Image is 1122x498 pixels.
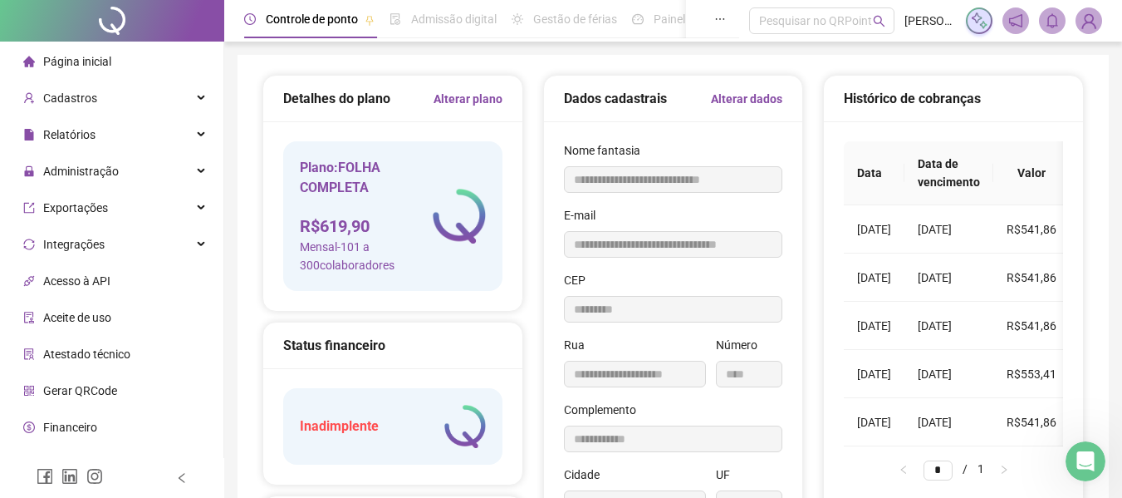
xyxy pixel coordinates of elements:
th: Data de vencimento [904,141,993,205]
span: sync [23,239,35,250]
span: right [999,465,1009,475]
span: Atestado técnico [43,348,130,361]
td: [DATE] [904,205,993,254]
td: [DATE] [844,254,904,302]
td: R$553,41 [993,350,1070,398]
div: Status financeiro [283,335,502,356]
td: [DATE] [904,254,993,302]
span: Financeiro [43,421,97,434]
span: left [899,465,909,475]
td: [DATE] [844,398,904,446]
span: api [23,275,35,287]
td: [DATE] [904,302,993,350]
td: R$541,86 [993,302,1070,350]
td: [DATE] [904,350,993,398]
label: Nome fantasia [564,141,651,160]
span: Aceite de uso [43,311,111,324]
span: user-add [23,92,35,104]
span: Central de ajuda [43,457,127,471]
span: instagram [86,468,103,485]
span: file [23,129,35,141]
th: Valor [993,141,1070,205]
span: sun [512,13,523,25]
span: [PERSON_NAME] [904,12,956,30]
span: file-done [390,13,401,25]
span: pushpin [365,15,375,25]
span: clock-circle [244,13,256,25]
span: export [23,202,35,214]
span: Gestão de férias [533,12,617,26]
span: dashboard [632,13,644,25]
h5: Inadimplente [300,417,379,436]
label: Rua [564,336,595,354]
td: [DATE] [844,350,904,398]
td: R$541,86 [993,254,1070,302]
h4: R$ 619,90 [300,214,433,238]
span: Painel do DP [654,12,718,26]
button: left [890,460,917,480]
span: ellipsis [714,13,726,25]
span: linkedin [61,468,78,485]
iframe: Intercom live chat [1066,441,1105,481]
td: R$541,86 [993,398,1070,446]
span: facebook [37,468,53,485]
span: search [873,15,885,27]
button: right [991,460,1017,480]
span: Relatórios [43,128,96,141]
span: Gerar QRCode [43,384,117,397]
h5: Dados cadastrais [564,89,667,109]
label: Número [716,336,768,354]
span: qrcode [23,385,35,397]
a: Alterar dados [711,90,782,108]
img: 89051 [1076,8,1101,33]
span: Mensal - 101 a 300 colaboradores [300,238,433,274]
span: Controle de ponto [266,12,358,26]
span: Administração [43,165,119,178]
img: logo-atual-colorida-simples.ef1a4d5a9bda94f4ab63.png [433,189,486,244]
label: UF [716,466,741,484]
h5: Detalhes do plano [283,89,390,109]
span: lock [23,165,35,177]
span: / [963,462,968,476]
span: bell [1045,13,1060,28]
span: Integrações [43,238,105,251]
span: home [23,56,35,67]
li: Página anterior [890,460,917,480]
span: Cadastros [43,91,97,105]
label: CEP [564,271,596,289]
span: Acesso à API [43,274,110,288]
span: notification [1008,13,1023,28]
div: Histórico de cobranças [844,88,1063,109]
img: sparkle-icon.fc2bf0ac1784a2077858766a79e2daf3.svg [970,12,988,30]
span: Admissão digital [411,12,497,26]
li: Próxima página [991,460,1017,480]
a: Alterar plano [434,90,502,108]
span: dollar [23,422,35,433]
li: 1/1 [924,460,984,480]
td: R$541,86 [993,205,1070,254]
label: E-mail [564,206,606,224]
th: Data [844,141,904,205]
label: Cidade [564,466,610,484]
span: solution [23,348,35,360]
h5: Plano: FOLHA COMPLETA [300,158,433,198]
span: left [176,472,188,484]
span: Página inicial [43,55,111,68]
span: Exportações [43,201,108,214]
img: logo-atual-colorida-simples.ef1a4d5a9bda94f4ab63.png [444,405,486,448]
td: [DATE] [844,205,904,254]
span: audit [23,312,35,323]
label: Complemento [564,401,647,419]
td: [DATE] [844,302,904,350]
td: [DATE] [904,398,993,446]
